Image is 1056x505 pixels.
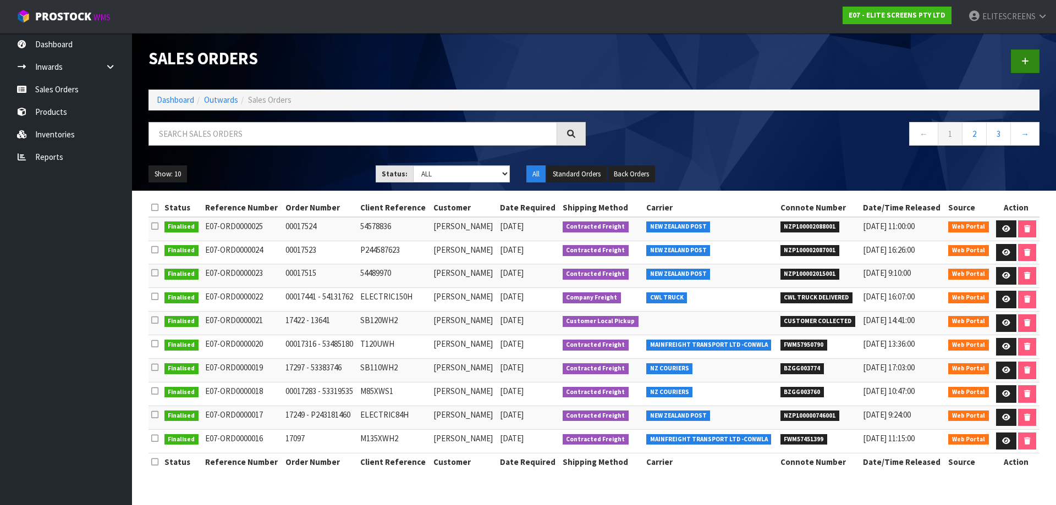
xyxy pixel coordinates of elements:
span: Contracted Freight [563,363,629,374]
td: [PERSON_NAME] [431,264,497,288]
th: Reference Number [202,199,283,217]
span: Web Portal [948,292,989,303]
span: [DATE] [500,409,524,420]
button: Show: 10 [148,165,187,183]
td: 00017523 [283,241,358,264]
td: 17097 [283,429,358,453]
span: NZ COURIERS [646,363,693,374]
td: [PERSON_NAME] [431,241,497,264]
td: E07-ORD0000023 [202,264,283,288]
span: Finalised [164,363,199,374]
td: 00017441 - 54131762 [283,288,358,312]
span: NEW ZEALAND POST [646,410,711,421]
a: Outwards [204,95,238,105]
span: [DATE] 13:36:00 [863,338,915,349]
td: SB120WH2 [358,312,430,335]
button: Back Orders [608,165,655,183]
td: 54578836 [358,217,430,241]
td: E07-ORD0000019 [202,359,283,382]
span: FWM57451399 [780,434,828,445]
td: ELECTRIC84H [358,406,430,429]
th: Client Reference [358,199,430,217]
span: Finalised [164,410,199,421]
th: Order Number [283,453,358,470]
span: [DATE] 11:15:00 [863,433,915,443]
span: [DATE] [500,221,524,231]
td: 00017524 [283,217,358,241]
strong: E07 - ELITE SCREENS PTY LTD [849,10,945,20]
th: Carrier [643,453,778,470]
th: Date Required [497,453,560,470]
span: Finalised [164,340,199,351]
span: NZP100000746001 [780,410,840,421]
td: [PERSON_NAME] [431,335,497,359]
span: Company Freight [563,292,621,303]
th: Action [993,453,1039,470]
th: Reference Number [202,453,283,470]
span: Web Portal [948,387,989,398]
span: Web Portal [948,434,989,445]
th: Date Required [497,199,560,217]
a: Dashboard [157,95,194,105]
td: 17422 - 13641 [283,312,358,335]
td: E07-ORD0000016 [202,429,283,453]
th: Date/Time Released [860,453,945,470]
td: 00017515 [283,264,358,288]
span: CWL TRUCK [646,292,687,303]
a: → [1010,122,1039,146]
td: E07-ORD0000017 [202,406,283,429]
td: E07-ORD0000022 [202,288,283,312]
th: Action [993,199,1039,217]
td: M135XWH2 [358,429,430,453]
span: Finalised [164,245,199,256]
span: Finalised [164,316,199,327]
th: Status [162,453,202,470]
td: E07-ORD0000025 [202,217,283,241]
span: [DATE] [500,245,524,255]
span: Contracted Freight [563,221,629,232]
td: P244587623 [358,241,430,264]
input: Search sales orders [148,122,557,146]
span: NZP100002087001 [780,245,840,256]
td: 17249 - P243181460 [283,406,358,429]
span: Contracted Freight [563,387,629,398]
img: cube-alt.png [16,9,30,23]
span: [DATE] [500,315,524,325]
button: Standard Orders [547,165,607,183]
td: M85XWS1 [358,382,430,406]
span: [DATE] 16:07:00 [863,291,915,302]
span: CUSTOMER COLLECTED [780,316,856,327]
th: Source [945,199,993,217]
th: Source [945,453,993,470]
span: NEW ZEALAND POST [646,221,711,232]
span: Contracted Freight [563,269,629,280]
button: All [526,165,546,183]
th: Connote Number [778,453,860,470]
span: ELITESCREENS [982,11,1036,21]
span: [DATE] 14:41:00 [863,315,915,325]
span: Web Portal [948,221,989,232]
span: [DATE] [500,268,524,278]
span: [DATE] 16:26:00 [863,245,915,255]
span: ProStock [35,9,91,24]
td: 54489970 [358,264,430,288]
span: Web Portal [948,245,989,256]
span: [DATE] [500,386,524,396]
span: Customer Local Pickup [563,316,639,327]
span: Web Portal [948,410,989,421]
span: [DATE] [500,362,524,373]
span: NZP100002015001 [780,269,840,280]
th: Status [162,199,202,217]
th: Customer [431,199,497,217]
th: Customer [431,453,497,470]
th: Shipping Method [560,199,643,217]
a: 3 [986,122,1011,146]
td: 00017283 - 53319535 [283,382,358,406]
td: 17297 - 53383746 [283,359,358,382]
td: ELECTRIC150H [358,288,430,312]
span: Finalised [164,387,199,398]
strong: Status: [382,169,408,179]
td: [PERSON_NAME] [431,406,497,429]
span: [DATE] 17:03:00 [863,362,915,373]
span: BZGG003760 [780,387,824,398]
